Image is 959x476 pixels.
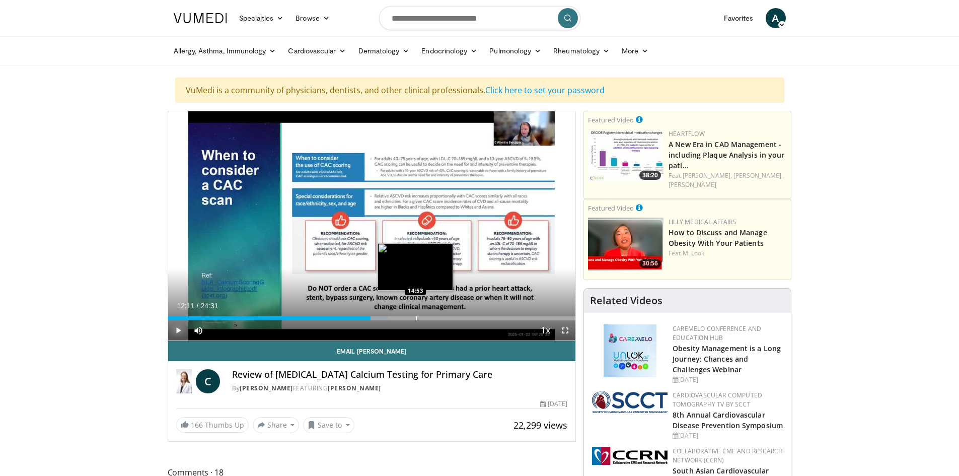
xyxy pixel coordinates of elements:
[303,417,354,433] button: Save to
[352,41,416,61] a: Dermatology
[588,129,663,182] img: 738d0e2d-290f-4d89-8861-908fb8b721dc.150x105_q85_crop-smart_upscale.jpg
[588,218,663,270] img: c98a6a29-1ea0-4bd5-8cf5-4d1e188984a7.png.150x105_q85_crop-smart_upscale.png
[683,249,705,257] a: M. Look
[669,228,767,248] a: How to Discuss and Manage Obesity With Your Patients
[673,391,762,409] a: Cardiovascular Computed Tomography TV by SCCT
[669,249,787,258] div: Feat.
[188,320,208,341] button: Mute
[592,391,668,413] img: 51a70120-4f25-49cc-93a4-67582377e75f.png.150x105_q85_autocrop_double_scale_upscale_version-0.2.png
[485,85,605,96] a: Click here to set your password
[289,8,336,28] a: Browse
[483,41,547,61] a: Pulmonology
[168,320,188,341] button: Play
[378,243,453,291] img: image.jpeg
[669,171,787,189] div: Feat.
[590,295,662,307] h4: Related Videos
[513,419,567,431] span: 22,299 views
[168,111,576,341] video-js: Video Player
[328,384,381,392] a: [PERSON_NAME]
[191,420,203,430] span: 166
[673,447,783,464] a: Collaborative CME and Research Network (CCRN)
[200,302,218,310] span: 24:31
[175,78,784,103] div: VuMedi is a community of physicians, dentists, and other clinical professionals.
[177,302,195,310] span: 12:11
[174,13,227,23] img: VuMedi Logo
[196,369,220,393] a: C
[176,417,249,433] a: 166 Thumbs Up
[240,384,293,392] a: [PERSON_NAME]
[588,115,634,124] small: Featured Video
[168,41,282,61] a: Allergy, Asthma, Immunology
[592,447,668,465] img: a04ee3ba-8487-4636-b0fb-5e8d268f3737.png.150x105_q85_autocrop_double_scale_upscale_version-0.2.png
[673,431,783,440] div: [DATE]
[766,8,786,28] a: A
[669,140,784,170] a: A New Era in CAD Management - including Plaque Analysis in your pati…
[168,316,576,320] div: Progress Bar
[197,302,199,310] span: /
[669,218,736,226] a: Lilly Medical Affairs
[604,324,656,377] img: 45df64a9-a6de-482c-8a90-ada250f7980c.png.150x105_q85_autocrop_double_scale_upscale_version-0.2.jpg
[588,203,634,213] small: Featured Video
[253,417,300,433] button: Share
[232,384,567,393] div: By FEATURING
[639,171,661,180] span: 38:20
[233,8,290,28] a: Specialties
[588,129,663,182] a: 38:20
[733,171,783,180] a: [PERSON_NAME],
[232,369,567,380] h4: Review of [MEDICAL_DATA] Calcium Testing for Primary Care
[282,41,352,61] a: Cardiovascular
[673,324,761,342] a: CaReMeLO Conference and Education Hub
[673,410,783,430] a: 8th Annual Cardiovascular Disease Prevention Symposium
[718,8,760,28] a: Favorites
[673,375,783,384] div: [DATE]
[588,218,663,270] a: 30:56
[683,171,732,180] a: [PERSON_NAME],
[639,259,661,268] span: 30:56
[555,320,575,341] button: Fullscreen
[540,399,567,409] div: [DATE]
[176,369,192,393] img: Dr. Catherine P. Benziger
[547,41,616,61] a: Rheumatology
[616,41,654,61] a: More
[669,180,716,189] a: [PERSON_NAME]
[379,6,580,30] input: Search topics, interventions
[415,41,483,61] a: Endocrinology
[669,129,705,138] a: Heartflow
[168,341,576,361] a: Email [PERSON_NAME]
[673,344,781,374] a: Obesity Management is a Long Journey: Chances and Challenges Webinar
[535,320,555,341] button: Playback Rate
